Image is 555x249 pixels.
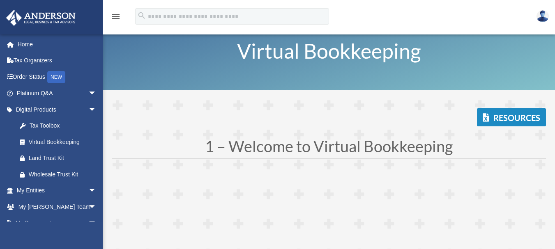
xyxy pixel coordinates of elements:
[6,53,109,69] a: Tax Organizers
[12,134,105,150] a: Virtual Bookkeeping
[47,71,65,83] div: NEW
[88,199,105,215] span: arrow_drop_down
[6,69,109,85] a: Order StatusNEW
[29,121,99,131] div: Tax Toolbox
[6,183,109,199] a: My Entitiesarrow_drop_down
[88,215,105,232] span: arrow_drop_down
[6,215,109,231] a: My Documentsarrow_drop_down
[29,169,99,180] div: Wholesale Trust Kit
[12,166,109,183] a: Wholesale Trust Kit
[112,138,546,158] h1: 1 – Welcome to Virtual Bookkeeping
[477,108,546,126] a: Resources
[29,153,99,163] div: Land Trust Kit
[6,101,109,118] a: Digital Productsarrow_drop_down
[137,11,146,20] i: search
[6,85,109,102] a: Platinum Q&Aarrow_drop_down
[237,39,421,63] span: Virtual Bookkeeping
[88,183,105,199] span: arrow_drop_down
[12,150,109,167] a: Land Trust Kit
[537,10,549,22] img: User Pic
[88,85,105,102] span: arrow_drop_down
[111,14,121,21] a: menu
[12,118,109,134] a: Tax Toolbox
[111,11,121,21] i: menu
[29,137,94,147] div: Virtual Bookkeeping
[88,101,105,118] span: arrow_drop_down
[6,199,109,215] a: My [PERSON_NAME] Teamarrow_drop_down
[6,36,109,53] a: Home
[4,10,78,26] img: Anderson Advisors Platinum Portal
